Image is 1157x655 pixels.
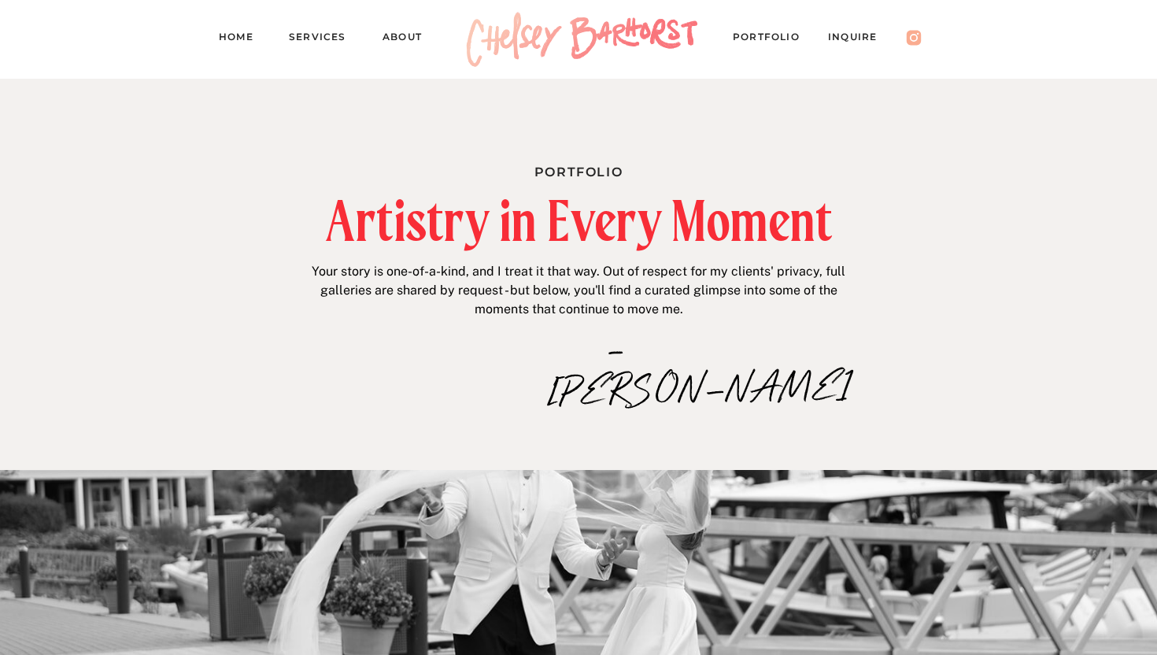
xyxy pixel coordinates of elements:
[289,28,360,50] a: Services
[733,28,815,50] a: PORTFOLIO
[306,262,851,324] p: Your story is one-of-a-kind, and I treat it that way. Out of respect for my clients' privacy, ful...
[219,28,266,50] a: Home
[548,332,686,366] p: –[PERSON_NAME]
[828,28,893,50] a: Inquire
[383,28,437,50] a: About
[411,161,746,178] h1: Portfolio
[242,194,916,248] h2: Artistry in Every Moment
